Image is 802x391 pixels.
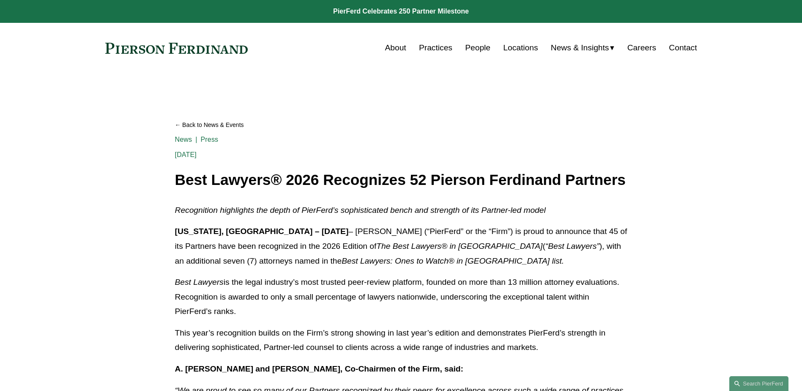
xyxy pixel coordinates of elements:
strong: A. [PERSON_NAME] and [PERSON_NAME], Co-Chairmen of the Firm, said: [175,364,463,373]
em: Best Lawyers [175,278,224,286]
p: – [PERSON_NAME] (“PierFerd” or the “Firm”) is proud to announce that 45 of its Partners have been... [175,224,627,268]
a: folder dropdown [551,40,615,56]
p: This year’s recognition builds on the Firm’s strong showing in last year’s edition and demonstrat... [175,326,627,355]
a: Search this site [729,376,788,391]
a: News [175,136,192,143]
a: Practices [419,40,452,56]
a: Locations [503,40,538,56]
a: Careers [627,40,656,56]
span: [DATE] [175,151,197,158]
a: Press [201,136,219,143]
em: Recognition highlights the depth of PierFerd’s sophisticated bench and strength of its Partner-le... [175,206,546,215]
p: is the legal industry’s most trusted peer-review platform, founded on more than 13 million attorn... [175,275,627,319]
a: People [465,40,490,56]
h1: Best Lawyers® 2026 Recognizes 52 Pierson Ferdinand Partners [175,172,627,188]
span: News & Insights [551,41,609,55]
em: “Best Lawyers” [545,242,599,251]
em: The Best Lawyers® in [GEOGRAPHIC_DATA] [376,242,542,251]
em: Best Lawyers: Ones to Watch® in [GEOGRAPHIC_DATA] list. [342,256,564,265]
a: Back to News & Events [175,118,627,132]
strong: [US_STATE], [GEOGRAPHIC_DATA] – [DATE] [175,227,349,236]
a: Contact [669,40,697,56]
a: About [385,40,406,56]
